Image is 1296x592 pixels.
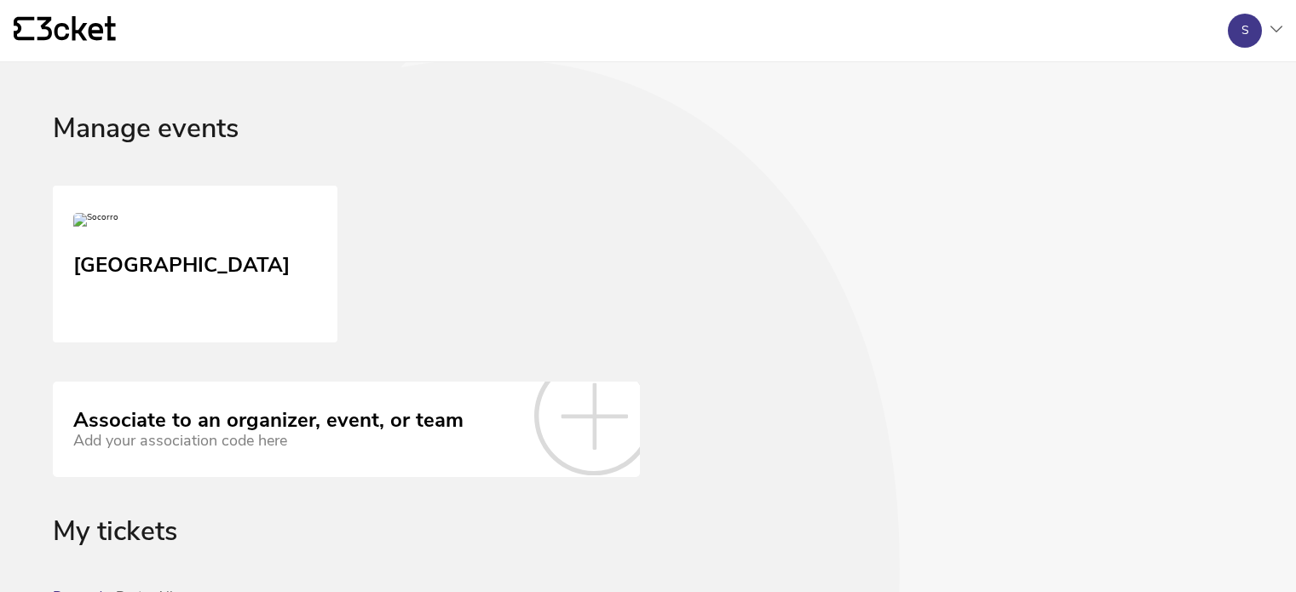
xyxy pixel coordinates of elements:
div: My tickets [53,516,1243,589]
g: {' '} [14,17,34,41]
div: S [1241,24,1249,37]
div: Manage events [53,113,1243,186]
img: Socorro [73,213,118,233]
div: Associate to an organizer, event, or team [73,409,464,433]
div: Add your association code here [73,432,464,450]
div: [GEOGRAPHIC_DATA] [73,247,290,278]
a: Socorro [GEOGRAPHIC_DATA] [53,186,337,342]
a: Associate to an organizer, event, or team Add your association code here [53,382,640,477]
a: {' '} [14,16,116,45]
